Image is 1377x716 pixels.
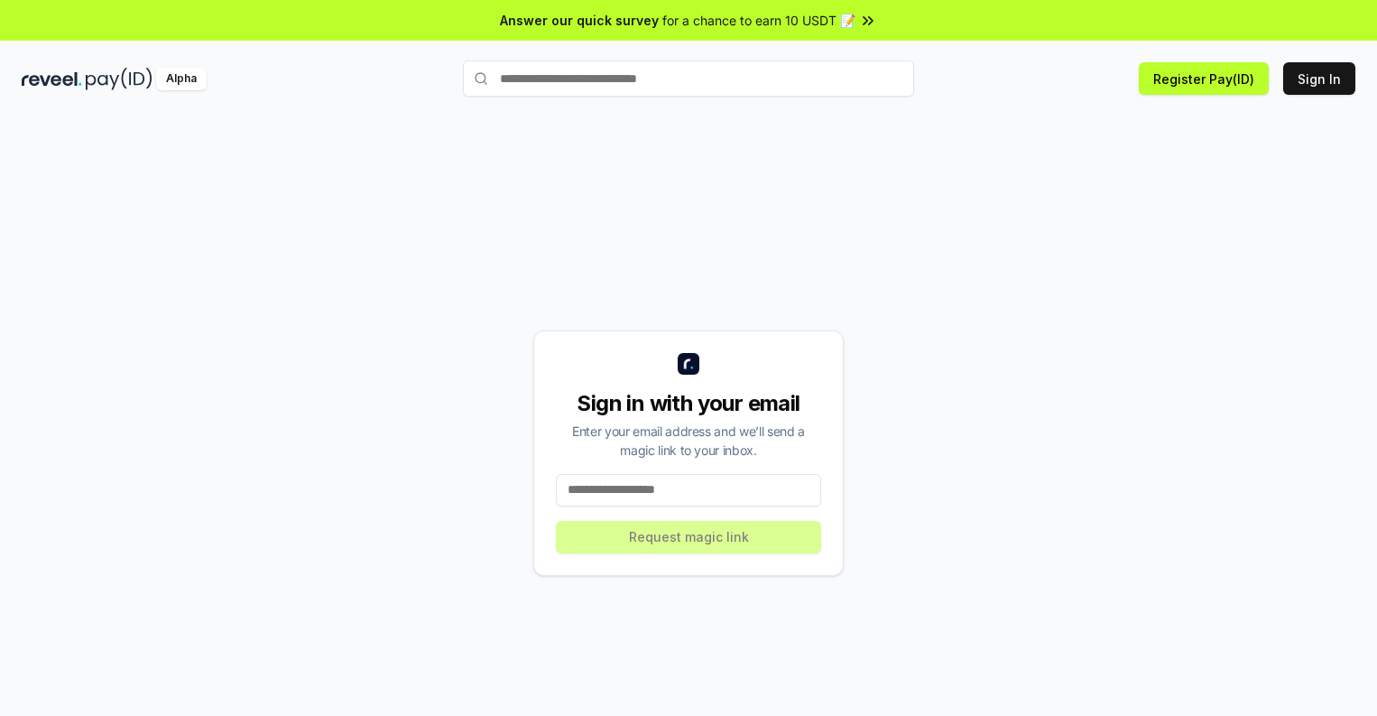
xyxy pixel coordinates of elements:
img: pay_id [86,68,152,90]
button: Sign In [1283,62,1355,95]
div: Enter your email address and we’ll send a magic link to your inbox. [556,422,821,460]
div: Sign in with your email [556,389,821,418]
button: Register Pay(ID) [1139,62,1269,95]
div: Alpha [156,68,207,90]
img: reveel_dark [22,68,82,90]
img: logo_small [678,353,699,375]
span: Answer our quick survey [500,11,659,30]
span: for a chance to earn 10 USDT 📝 [662,11,855,30]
